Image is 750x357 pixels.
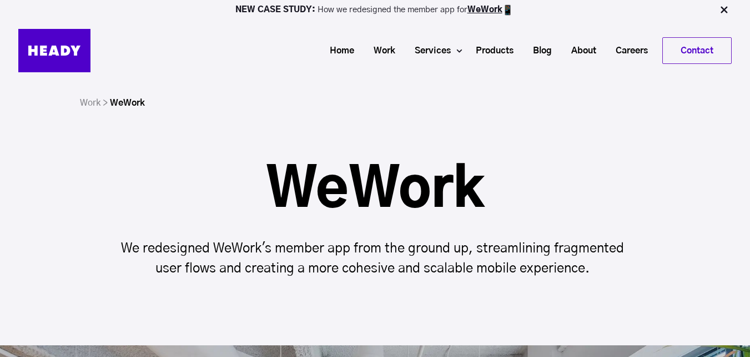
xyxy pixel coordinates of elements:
a: Contact [663,38,731,63]
p: We redesigned WeWork's member app from the ground up, streamlining fragmented user flows and crea... [111,239,640,279]
a: Work [360,41,401,61]
div: Navigation Menu [102,37,732,64]
a: Products [462,41,519,61]
a: Blog [519,41,557,61]
a: Work > [80,98,108,107]
a: Careers [602,41,653,61]
a: WeWork [467,6,502,14]
a: Home [316,41,360,61]
img: app emoji [502,4,514,16]
p: How we redesigned the member app for [5,4,745,16]
img: Heady_Logo_Web-01 (1) [18,29,90,72]
img: Close Bar [718,4,729,16]
a: Services [401,41,456,61]
a: About [557,41,602,61]
strong: NEW CASE STUDY: [235,6,318,14]
h1: WeWork [111,164,640,217]
li: WeWork [110,95,145,111]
